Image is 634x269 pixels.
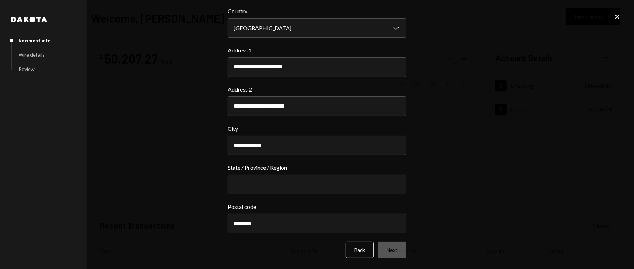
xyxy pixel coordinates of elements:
label: City [228,124,406,133]
label: Country [228,7,406,15]
button: Back [346,242,374,258]
label: State / Province / Region [228,163,406,172]
label: Address 2 [228,85,406,94]
div: Wire details [19,52,45,58]
label: Address 1 [228,46,406,54]
div: Recipient info [19,37,51,43]
label: Postal code [228,203,406,211]
button: Country [228,18,406,38]
div: Review [19,66,35,72]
